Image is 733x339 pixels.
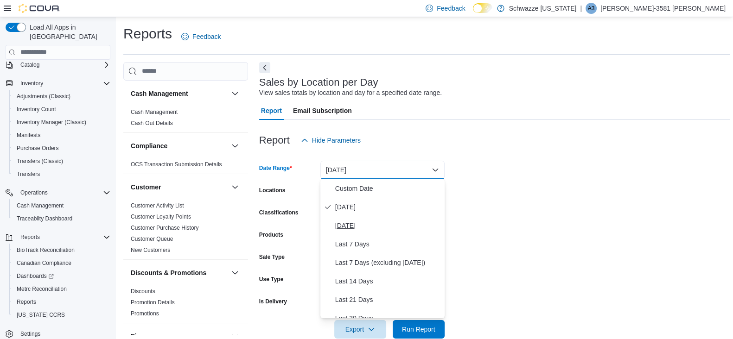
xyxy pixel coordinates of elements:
[13,156,67,167] a: Transfers (Classic)
[9,90,114,103] button: Adjustments (Classic)
[20,330,40,338] span: Settings
[2,58,114,71] button: Catalog
[17,232,110,243] span: Reports
[297,131,364,150] button: Hide Parameters
[259,135,290,146] h3: Report
[340,320,381,339] span: Export
[13,245,110,256] span: BioTrack Reconciliation
[131,246,170,254] span: New Customers
[131,235,173,243] span: Customer Queue
[9,103,114,116] button: Inventory Count
[334,320,386,339] button: Export
[17,215,72,222] span: Traceabilty Dashboard
[131,310,159,317] a: Promotions
[13,309,69,320] a: [US_STATE] CCRS
[131,108,178,116] span: Cash Management
[335,183,441,194] span: Custom Date
[586,3,597,14] div: Amanda-3581 Rodriguez
[13,117,90,128] a: Inventory Manager (Classic)
[259,164,292,172] label: Date Range
[131,225,199,231] a: Customer Purchase History
[402,325,435,334] span: Run Report
[259,276,283,283] label: Use Type
[131,119,173,127] span: Cash Out Details
[9,282,114,295] button: Metrc Reconciliation
[261,101,282,120] span: Report
[17,157,63,165] span: Transfers (Classic)
[13,257,110,269] span: Canadian Compliance
[9,270,114,282] a: Dashboards
[131,299,175,306] a: Promotion Details
[13,130,44,141] a: Manifests
[13,91,74,102] a: Adjustments (Classic)
[2,77,114,90] button: Inventory
[20,189,48,196] span: Operations
[17,78,47,89] button: Inventory
[229,267,241,278] button: Discounts & Promotions
[131,247,170,253] a: New Customers
[19,4,60,13] img: Cova
[9,168,114,181] button: Transfers
[17,187,51,198] button: Operations
[131,182,161,192] h3: Customer
[20,80,43,87] span: Inventory
[131,202,184,209] a: Customer Activity List
[131,268,228,277] button: Discounts & Promotions
[20,61,39,69] span: Catalog
[17,311,65,319] span: [US_STATE] CCRS
[17,298,36,306] span: Reports
[131,109,178,115] a: Cash Management
[2,186,114,199] button: Operations
[335,220,441,231] span: [DATE]
[123,25,172,43] h1: Reports
[26,23,110,41] span: Load All Apps in [GEOGRAPHIC_DATA]
[131,120,173,126] a: Cash Out Details
[9,199,114,212] button: Cash Management
[588,3,595,14] span: A3
[9,244,114,257] button: BioTrack Reconciliation
[13,245,78,256] a: BioTrack Reconciliation
[17,232,44,243] button: Reports
[13,283,110,295] span: Metrc Reconciliation
[13,91,110,102] span: Adjustments (Classic)
[9,116,114,129] button: Inventory Manager (Classic)
[131,89,228,98] button: Cash Management
[9,257,114,270] button: Canadian Compliance
[580,3,582,14] p: |
[13,143,63,154] a: Purchase Orders
[13,296,110,308] span: Reports
[9,308,114,321] button: [US_STATE] CCRS
[13,213,110,224] span: Traceabilty Dashboard
[259,209,299,216] label: Classifications
[192,32,221,41] span: Feedback
[131,236,173,242] a: Customer Queue
[17,246,75,254] span: BioTrack Reconciliation
[259,88,442,98] div: View sales totals by location and day for a specified date range.
[229,140,241,151] button: Compliance
[293,101,352,120] span: Email Subscription
[2,231,114,244] button: Reports
[229,88,241,99] button: Cash Management
[17,106,56,113] span: Inventory Count
[13,117,110,128] span: Inventory Manager (Classic)
[13,213,76,224] a: Traceabilty Dashboard
[259,253,285,261] label: Sale Type
[259,187,286,194] label: Locations
[13,104,110,115] span: Inventory Count
[335,294,441,305] span: Last 21 Days
[17,78,110,89] span: Inventory
[13,270,57,282] a: Dashboards
[13,169,110,180] span: Transfers
[335,257,441,268] span: Last 7 Days (excluding [DATE])
[437,4,465,13] span: Feedback
[9,142,114,155] button: Purchase Orders
[259,62,270,73] button: Next
[178,27,224,46] a: Feedback
[13,283,70,295] a: Metrc Reconciliation
[131,161,222,168] span: OCS Transaction Submission Details
[131,288,155,295] a: Discounts
[13,257,75,269] a: Canadian Compliance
